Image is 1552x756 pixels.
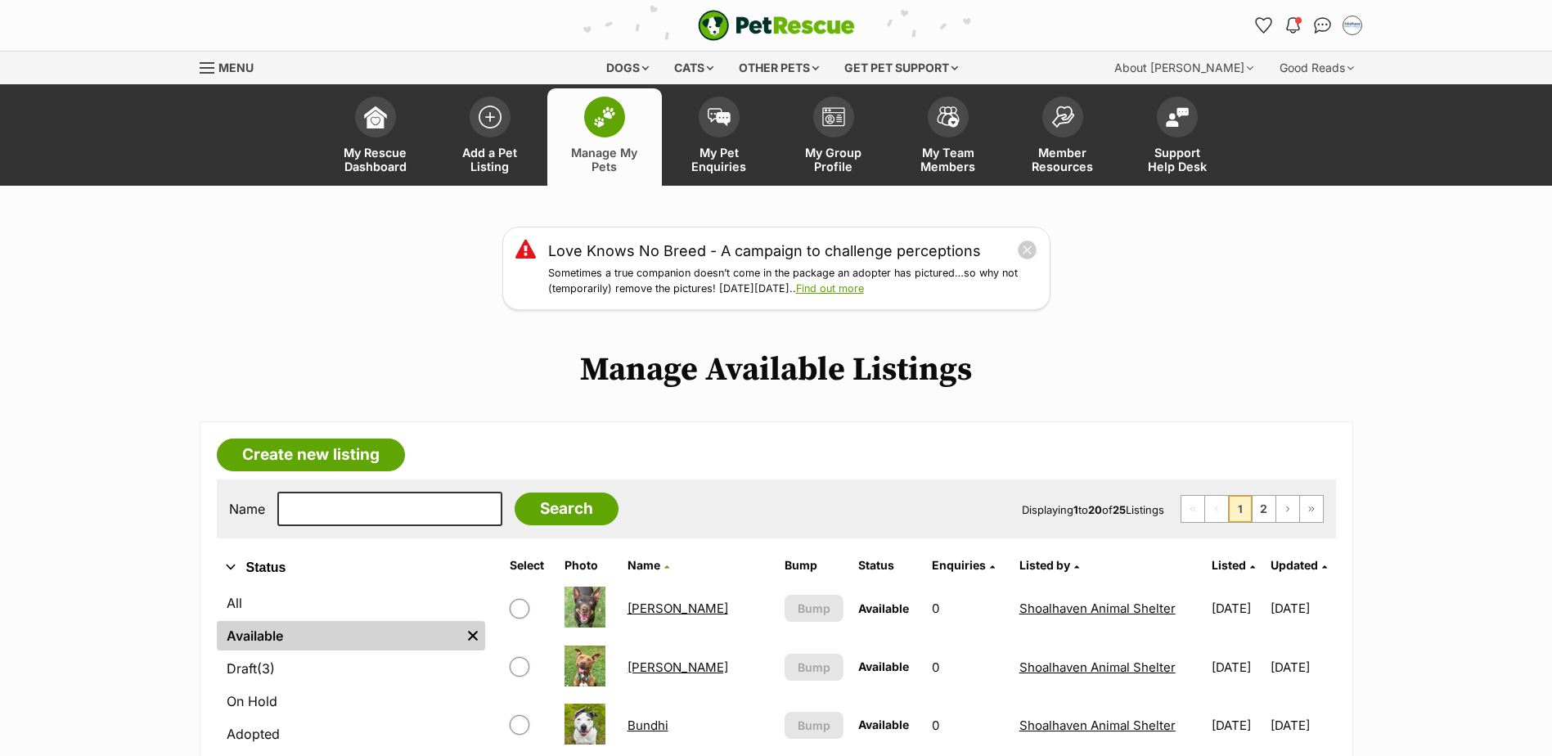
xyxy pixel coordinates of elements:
[1276,496,1299,522] a: Next page
[698,10,855,41] img: logo-e224e6f780fb5917bec1dbf3a21bbac754714ae5b6737aabdf751b685950b380.svg
[1019,601,1176,616] a: Shoalhaven Animal Shelter
[628,558,660,572] span: Name
[852,552,924,578] th: Status
[727,52,830,84] div: Other pets
[217,686,485,716] a: On Hold
[858,659,909,673] span: Available
[776,88,891,186] a: My Group Profile
[628,558,669,572] a: Name
[1205,580,1269,637] td: [DATE]
[1181,496,1204,522] span: First page
[318,88,433,186] a: My Rescue Dashboard
[1120,88,1235,186] a: Support Help Desk
[1212,558,1246,572] span: Listed
[1026,146,1100,173] span: Member Resources
[785,595,843,622] button: Bump
[200,52,265,81] a: Menu
[1271,639,1334,695] td: [DATE]
[1251,12,1277,38] a: Favourites
[1019,558,1079,572] a: Listed by
[1088,503,1102,516] strong: 20
[568,146,641,173] span: Manage My Pets
[558,552,619,578] th: Photo
[1286,17,1299,34] img: notifications-46538b983faf8c2785f20acdc204bb7945ddae34d4c08c2a6579f10ce5e182be.svg
[1300,496,1323,522] a: Last page
[1229,496,1252,522] span: Page 1
[798,717,830,734] span: Bump
[1271,697,1334,754] td: [DATE]
[822,107,845,127] img: group-profile-icon-3fa3cf56718a62981997c0bc7e787c4b2cf8bcc04b72c1350f741eb67cf2f40e.svg
[479,106,502,128] img: add-pet-listing-icon-0afa8454b4691262ce3f59096e99ab1cd57d4a30225e0717b998d2c9b9846f56.svg
[1073,503,1078,516] strong: 1
[453,146,527,173] span: Add a Pet Listing
[229,502,265,516] label: Name
[798,659,830,676] span: Bump
[1212,558,1255,572] a: Listed
[628,659,728,675] a: [PERSON_NAME]
[364,106,387,128] img: dashboard-icon-eb2f2d2d3e046f16d808141f083e7271f6b2e854fb5c12c21221c1fb7104beca.svg
[925,580,1011,637] td: 0
[1280,12,1307,38] button: Notifications
[937,106,960,128] img: team-members-icon-5396bd8760b3fe7c0b43da4ab00e1e3bb1a5d9ba89233759b79545d2d3fc5d0d.svg
[796,282,864,295] a: Find out more
[682,146,756,173] span: My Pet Enquiries
[858,718,909,731] span: Available
[548,240,981,262] a: Love Knows No Breed - A campaign to challenge perceptions
[433,88,547,186] a: Add a Pet Listing
[1166,107,1189,127] img: help-desk-icon-fdf02630f3aa405de69fd3d07c3f3aa587a6932b1a1747fa1d2bba05be0121f9.svg
[778,552,850,578] th: Bump
[663,52,725,84] div: Cats
[662,88,776,186] a: My Pet Enquiries
[1268,52,1365,84] div: Good Reads
[1019,659,1176,675] a: Shoalhaven Animal Shelter
[593,106,616,128] img: manage-my-pets-icon-02211641906a0b7f246fdf0571729dbe1e7629f14944591b6c1af311fb30b64b.svg
[217,588,485,618] a: All
[1344,17,1361,34] img: Jodie Parnell profile pic
[1271,558,1327,572] a: Updated
[858,601,909,615] span: Available
[628,718,668,733] a: Bundhi
[257,659,275,678] span: (3)
[217,621,461,650] a: Available
[1205,639,1269,695] td: [DATE]
[217,654,485,683] a: Draft
[785,654,843,681] button: Bump
[339,146,412,173] span: My Rescue Dashboard
[1181,495,1324,523] nav: Pagination
[595,52,660,84] div: Dogs
[698,10,855,41] a: PetRescue
[925,697,1011,754] td: 0
[911,146,985,173] span: My Team Members
[891,88,1005,186] a: My Team Members
[503,552,556,578] th: Select
[217,439,405,471] a: Create new listing
[1005,88,1120,186] a: Member Resources
[461,621,485,650] a: Remove filter
[1103,52,1265,84] div: About [PERSON_NAME]
[1017,240,1037,260] button: close
[925,639,1011,695] td: 0
[1205,496,1228,522] span: Previous page
[218,61,254,74] span: Menu
[1113,503,1126,516] strong: 25
[547,88,662,186] a: Manage My Pets
[1251,12,1365,38] ul: Account quick links
[798,600,830,617] span: Bump
[1271,580,1334,637] td: [DATE]
[1310,12,1336,38] a: Conversations
[785,712,843,739] button: Bump
[797,146,870,173] span: My Group Profile
[628,601,728,616] a: [PERSON_NAME]
[515,493,619,525] input: Search
[1019,718,1176,733] a: Shoalhaven Animal Shelter
[1205,697,1269,754] td: [DATE]
[1314,17,1331,34] img: chat-41dd97257d64d25036548639549fe6c8038ab92f7586957e7f3b1b290dea8141.svg
[1051,106,1074,128] img: member-resources-icon-8e73f808a243e03378d46382f2149f9095a855e16c252ad45f914b54edf8863c.svg
[1271,558,1318,572] span: Updated
[1019,558,1070,572] span: Listed by
[833,52,969,84] div: Get pet support
[217,719,485,749] a: Adopted
[1339,12,1365,38] button: My account
[932,558,995,572] a: Enquiries
[1253,496,1275,522] a: Page 2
